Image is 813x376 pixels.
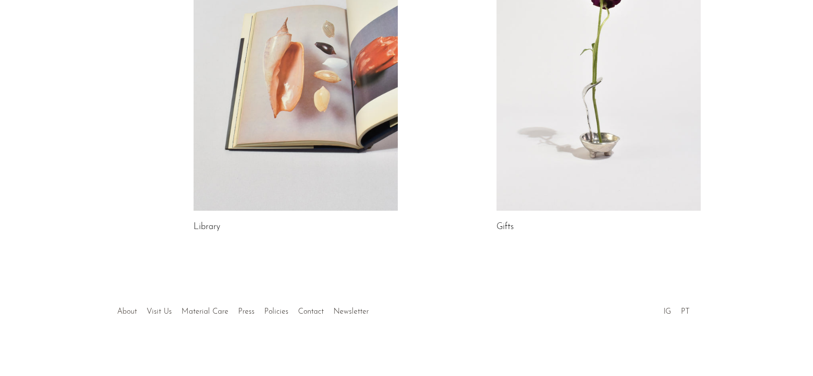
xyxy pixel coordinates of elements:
a: IG [663,308,671,316]
a: PT [681,308,690,316]
a: Gifts [497,223,514,231]
a: Contact [298,308,324,316]
a: Library [194,223,220,231]
ul: Quick links [112,300,374,318]
ul: Social Medias [659,300,694,318]
a: Policies [264,308,288,316]
a: Press [238,308,255,316]
a: Visit Us [147,308,172,316]
a: About [117,308,137,316]
a: Material Care [181,308,228,316]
